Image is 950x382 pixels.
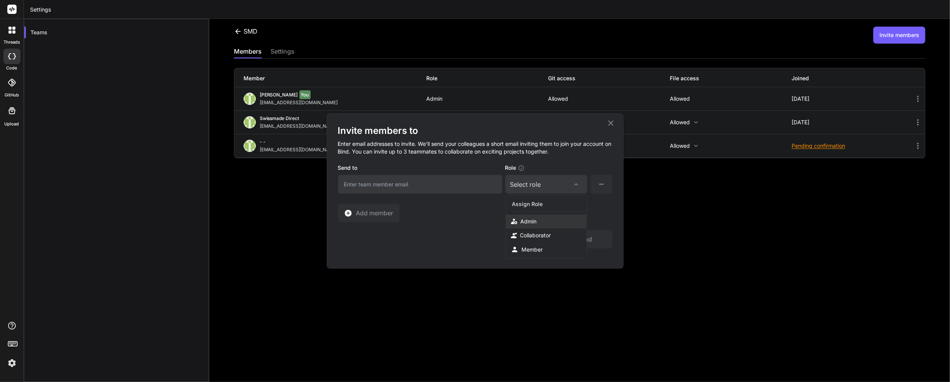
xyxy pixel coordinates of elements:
div: Member [506,242,587,257]
h4: Enter email addresses to invite. We’ll send your colleagues a short email inviting them to join y... [338,137,612,163]
span: Add member [356,208,393,218]
button: Add member [338,204,400,222]
h2: Invite members to [338,125,612,137]
label: Role [505,164,525,175]
div: Select role [510,180,582,189]
input: Enter team member email [338,175,502,194]
div: Assign RoleAdmin [506,197,587,228]
div: Member [522,246,543,254]
div: Admin [521,218,537,225]
div: Collaborator [506,228,587,242]
label: Send to [338,164,358,175]
div: Select role [510,180,541,189]
div: Assign Role [512,197,587,211]
div: Collaborator [520,232,551,239]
